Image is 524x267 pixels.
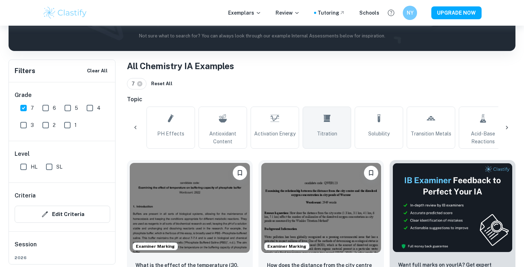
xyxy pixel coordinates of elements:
[431,6,482,19] button: UPGRADE NOW
[264,243,309,250] span: Examiner Marking
[149,78,174,89] button: Reset All
[392,163,513,252] img: Thumbnail
[53,104,56,112] span: 6
[385,7,397,19] button: Help and Feedback
[97,104,101,112] span: 4
[31,163,37,171] span: HL
[228,9,261,17] p: Exemplars
[31,121,34,129] span: 3
[202,130,244,145] span: Antioxidant Content
[403,6,417,20] button: NY
[132,80,138,88] span: 7
[15,150,110,158] h6: Level
[276,9,300,17] p: Review
[127,60,515,72] h1: All Chemistry IA Examples
[75,104,78,112] span: 5
[15,206,110,223] button: Edit Criteria
[15,255,110,261] span: 2026
[15,91,110,99] h6: Grade
[127,95,515,104] h6: Topic
[15,191,36,200] h6: Criteria
[133,243,178,250] span: Examiner Marking
[368,130,390,138] span: Solubility
[85,66,109,76] button: Clear All
[42,6,88,20] img: Clastify logo
[233,166,247,180] button: Bookmark
[406,9,414,17] h6: NY
[130,163,250,253] img: Chemistry IA example thumbnail: What is the effect of the temperature (3
[15,240,110,255] h6: Session
[56,163,62,171] span: SL
[261,163,381,253] img: Chemistry IA example thumbnail: How does the distance from the city cent
[15,66,35,76] h6: Filters
[75,121,77,129] span: 1
[14,32,510,40] p: Not sure what to search for? You can always look through our example Internal Assessments below f...
[317,130,337,138] span: Titration
[53,121,56,129] span: 2
[462,130,504,145] span: Acid-Base Reactions
[411,130,451,138] span: Transition Metals
[157,130,184,138] span: pH Effects
[31,104,34,112] span: 7
[127,78,147,89] div: 7
[254,130,296,138] span: Activation Energy
[364,166,378,180] button: Bookmark
[318,9,345,17] a: Tutoring
[359,9,379,17] a: Schools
